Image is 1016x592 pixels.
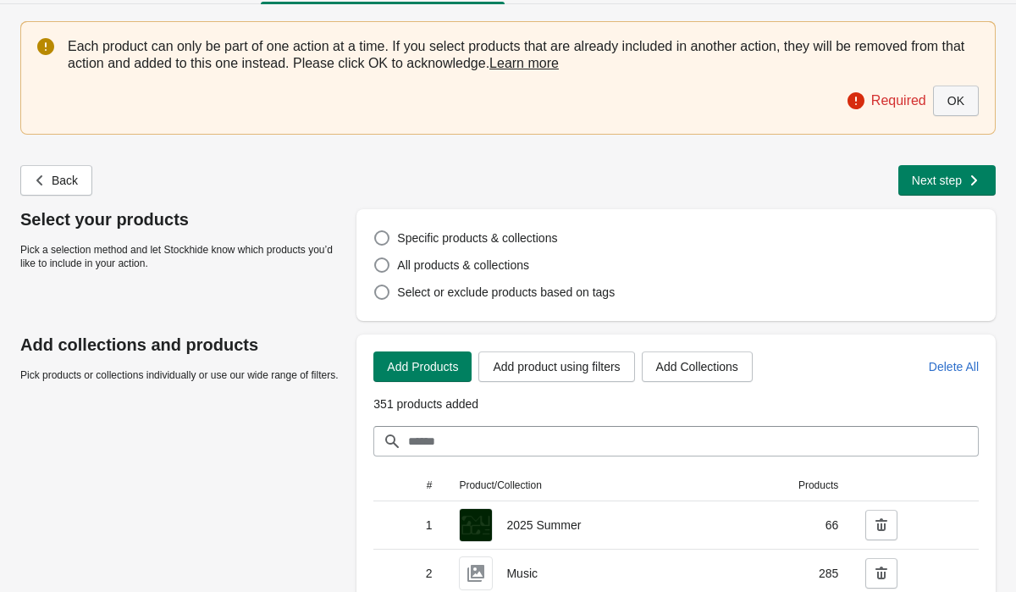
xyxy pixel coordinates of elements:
[642,351,753,382] button: Add Collections
[387,565,432,582] span: 2
[68,38,979,72] p: Each product can only be part of one action at a time. If you select products that are already in...
[397,258,529,272] span: All products & collections
[373,470,445,501] th: #
[709,501,853,549] td: 66
[20,335,340,355] p: Add collections and products
[709,470,853,501] th: Products
[871,92,926,109] p: Required
[445,470,708,501] th: Product/Collection
[20,368,340,382] p: Pick products or collections individually or use our wide range of filters.
[387,360,458,373] span: Add Products
[20,165,92,196] button: Back
[397,231,557,245] span: Specific products & collections
[929,360,979,373] span: Delete All
[506,518,581,532] span: 2025 Summer
[506,567,538,580] span: Music
[373,351,472,382] button: Add Products
[20,209,340,230] p: Select your products
[387,517,432,534] span: 1
[478,351,634,382] button: Add product using filters
[460,509,492,541] img: 2025 Summer
[397,285,615,299] span: Select or exclude products based on tags
[656,360,738,373] span: Add Collections
[52,174,78,187] span: Back
[898,165,996,196] button: Next step
[933,86,979,116] button: OK
[912,174,962,187] span: Next step
[947,94,964,108] span: OK
[373,396,979,412] p: 351 products added
[493,360,620,373] span: Add product using filters
[922,351,986,382] button: Delete All
[489,56,559,70] a: Learn more
[20,243,340,270] p: Pick a selection method and let Stockhide know which products you’d like to include in your action.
